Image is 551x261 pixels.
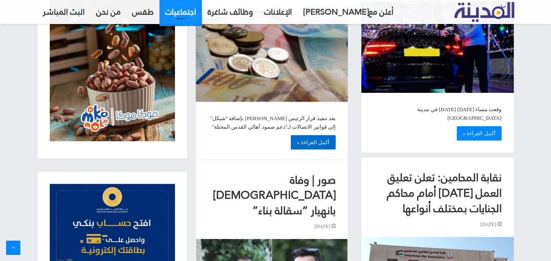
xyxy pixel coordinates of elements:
a: نقابة المحامين: تعلن تعليق العمل [DATE] أمام محاكم الجنايات بمختلف أنواعها [387,167,502,219]
a: صور | وفاة [DEMOGRAPHIC_DATA] بانهيار “سقالة بناء” [213,169,336,221]
span: [DATE] [480,220,502,229]
p: بعد تنفيذ قرار الرئيس [PERSON_NAME] بإضافة "شيكل" إلى فواتير الاتصالات لـ"دعم صمود أهالي القدس ال... [208,114,336,131]
span: [DATE] [314,222,336,231]
img: تلفزيون المدينة [454,2,514,22]
a: أكمل القراءة » [457,126,502,140]
a: أكمل القراءة » [291,135,336,149]
a: مقتل أب وطفله في جريمة إطلاق نار [361,1,513,93]
img: صورة “الشيكل” يثير غضب الفلسطينيين [196,10,348,102]
p: وقعت مساء [DATE] [DATE] في مدينة [GEOGRAPHIC_DATA] [374,105,501,122]
a: “الشيكل” يثير غضب الفلسطينيين [196,10,348,102]
img: صورة مقتل أب وطفله في جريمة إطلاق نار [361,1,513,93]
